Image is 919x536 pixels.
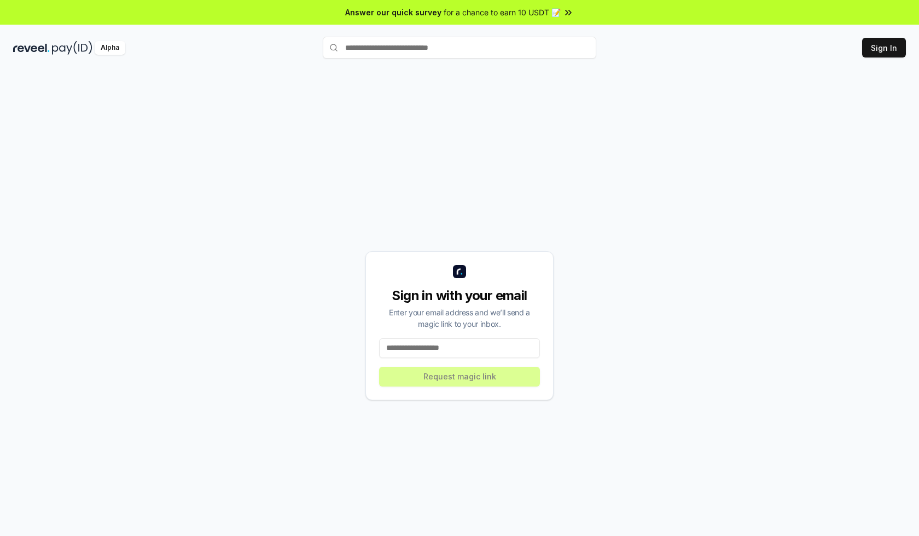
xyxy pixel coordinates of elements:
[13,41,50,55] img: reveel_dark
[444,7,561,18] span: for a chance to earn 10 USDT 📝
[95,41,125,55] div: Alpha
[345,7,441,18] span: Answer our quick survey
[453,265,466,278] img: logo_small
[52,41,92,55] img: pay_id
[862,38,906,57] button: Sign In
[379,307,540,330] div: Enter your email address and we’ll send a magic link to your inbox.
[379,287,540,304] div: Sign in with your email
